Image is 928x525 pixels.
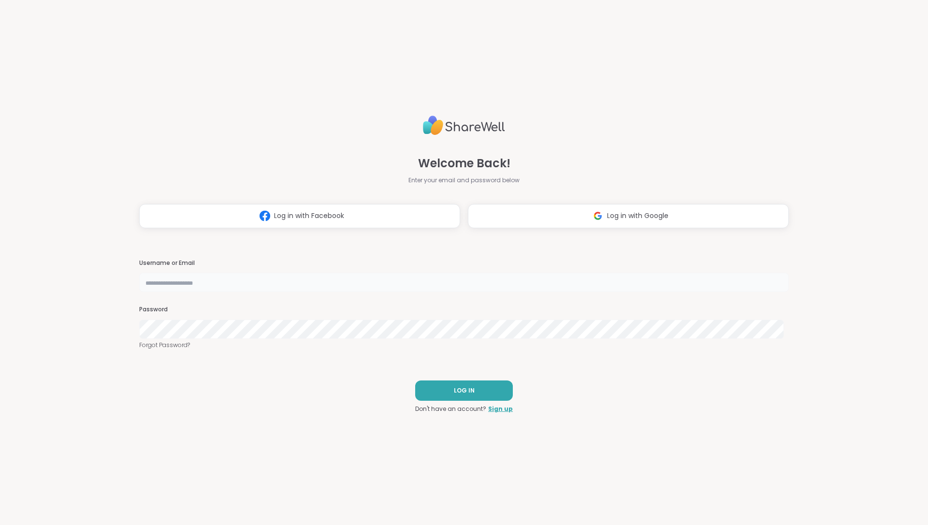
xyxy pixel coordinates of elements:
[139,341,789,350] a: Forgot Password?
[589,207,607,225] img: ShareWell Logomark
[139,204,460,228] button: Log in with Facebook
[415,380,513,401] button: LOG IN
[256,207,274,225] img: ShareWell Logomark
[454,386,475,395] span: LOG IN
[423,112,505,139] img: ShareWell Logo
[607,211,668,221] span: Log in with Google
[415,405,486,413] span: Don't have an account?
[418,155,510,172] span: Welcome Back!
[488,405,513,413] a: Sign up
[408,176,520,185] span: Enter your email and password below
[139,306,789,314] h3: Password
[468,204,789,228] button: Log in with Google
[274,211,344,221] span: Log in with Facebook
[139,259,789,267] h3: Username or Email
